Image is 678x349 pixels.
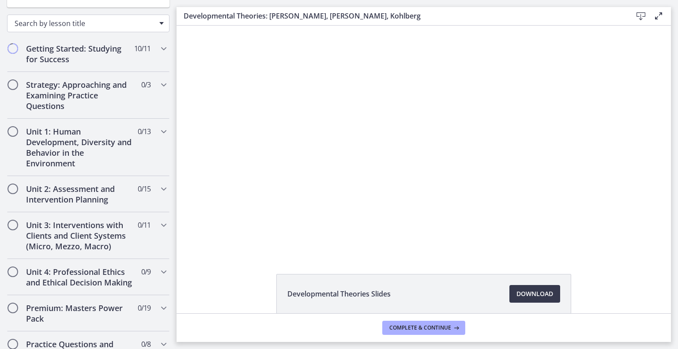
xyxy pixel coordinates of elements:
div: Search by lesson title [7,15,169,32]
h2: Strategy: Approaching and Examining Practice Questions [26,79,134,111]
h2: Unit 2: Assessment and Intervention Planning [26,184,134,205]
h2: Getting Started: Studying for Success [26,43,134,64]
h2: Premium: Masters Power Pack [26,303,134,324]
span: 0 / 19 [138,303,151,313]
h2: Unit 4: Professional Ethics and Ethical Decision Making [26,266,134,288]
span: Complete & continue [389,324,451,331]
h3: Developmental Theories: [PERSON_NAME], [PERSON_NAME], Kohlberg [184,11,618,21]
span: 0 / 3 [141,79,151,90]
span: Developmental Theories Slides [287,289,391,299]
span: Download [516,289,553,299]
span: 0 / 13 [138,126,151,137]
iframe: Video Lesson [177,26,671,254]
button: Complete & continue [382,321,465,335]
h2: Unit 1: Human Development, Diversity and Behavior in the Environment [26,126,134,169]
span: Search by lesson title [15,19,155,28]
a: Download [509,285,560,303]
h2: Unit 3: Interventions with Clients and Client Systems (Micro, Mezzo, Macro) [26,220,134,251]
span: 0 / 9 [141,266,151,277]
span: 10 / 11 [134,43,151,54]
span: 0 / 11 [138,220,151,230]
span: 0 / 15 [138,184,151,194]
